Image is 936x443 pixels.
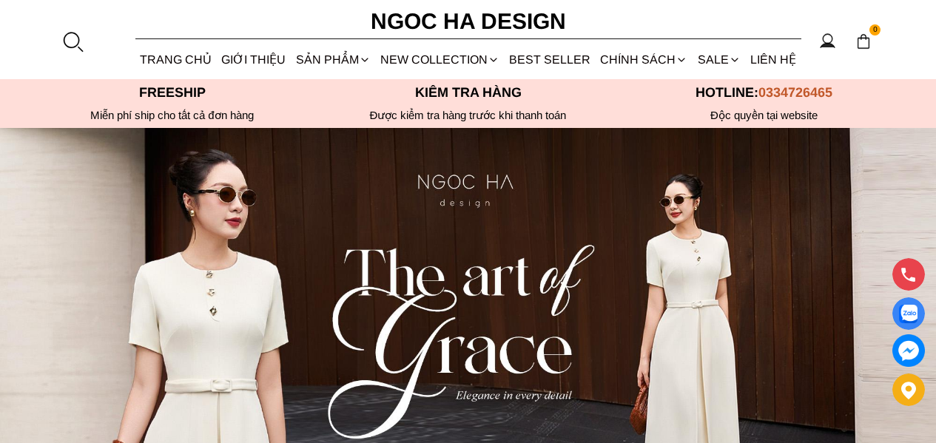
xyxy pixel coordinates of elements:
a: NEW COLLECTION [375,40,504,79]
div: Chính sách [596,40,693,79]
div: Miễn phí ship cho tất cả đơn hàng [24,109,320,122]
a: Display image [892,297,925,330]
a: GIỚI THIỆU [217,40,291,79]
a: LIÊN HỆ [745,40,801,79]
a: SALE [693,40,745,79]
span: 0334726465 [758,85,832,100]
a: Ngoc Ha Design [357,4,579,39]
p: Hotline: [616,85,912,101]
h6: Độc quyền tại website [616,109,912,122]
p: Được kiểm tra hàng trước khi thanh toán [320,109,616,122]
div: SẢN PHẨM [291,40,375,79]
p: Freeship [24,85,320,101]
a: BEST SELLER [505,40,596,79]
img: Display image [899,305,918,323]
span: 0 [869,24,881,36]
a: messenger [892,334,925,367]
img: img-CART-ICON-ksit0nf1 [855,33,872,50]
a: TRANG CHỦ [135,40,217,79]
font: Kiểm tra hàng [415,85,522,100]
